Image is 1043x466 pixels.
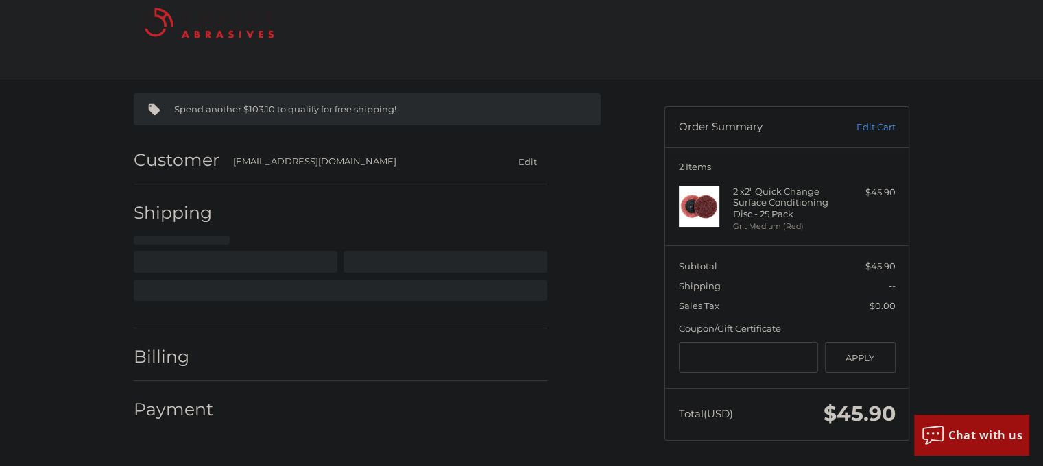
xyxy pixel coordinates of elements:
[134,149,219,171] h2: Customer
[679,342,819,373] input: Gift Certificate or Coupon Code
[679,407,733,420] span: Total (USD)
[948,428,1022,443] span: Chat with us
[679,280,721,291] span: Shipping
[679,161,896,172] h3: 2 Items
[841,186,896,199] div: $45.90
[233,155,481,169] div: [EMAIL_ADDRESS][DOMAIN_NAME]
[889,280,896,291] span: --
[865,260,896,271] span: $45.90
[825,342,896,373] button: Apply
[679,260,717,271] span: Subtotal
[507,151,547,171] button: Edit
[824,401,896,426] span: $45.90
[733,221,838,232] li: Grit Medium (Red)
[826,121,896,134] a: Edit Cart
[679,121,826,134] h3: Order Summary
[914,415,1029,456] button: Chat with us
[134,399,214,420] h2: Payment
[870,300,896,311] span: $0.00
[679,300,719,311] span: Sales Tax
[134,346,214,367] h2: Billing
[679,322,896,336] div: Coupon/Gift Certificate
[733,186,838,219] h4: 2 x 2" Quick Change Surface Conditioning Disc - 25 Pack
[174,103,396,114] span: Spend another $103.10 to qualify for free shipping!
[134,202,214,223] h2: Shipping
